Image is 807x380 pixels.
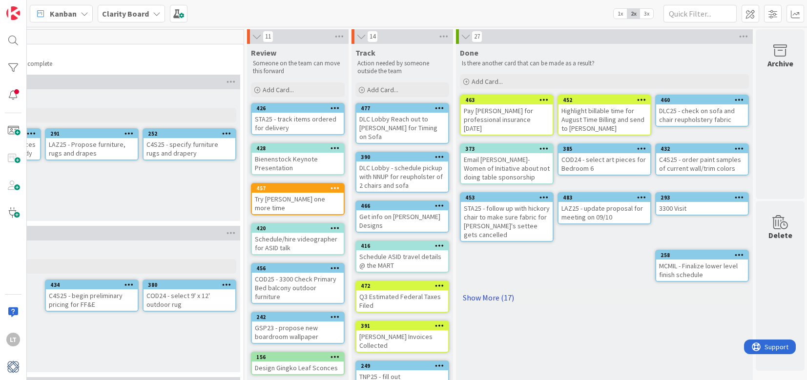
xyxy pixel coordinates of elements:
[461,96,553,135] div: 463Pay [PERSON_NAME] for professional insurance [DATE]
[45,128,139,160] a: 291LAZ25 - Propose furniture, rugs and drapes
[355,240,449,273] a: 416Schedule ASID travel details @ the MART
[252,321,344,343] div: GSP23 - propose new boardroom wallpaper
[357,60,447,76] p: Action needed by someone outside the team
[143,280,236,312] a: 380COD24 - select 9' x 12' outdoor rug
[656,104,748,126] div: DLC25 - check on sofa and chair reupholstery fabric
[21,1,44,13] span: Support
[768,229,792,241] div: Delete
[461,144,553,153] div: 373
[256,314,344,320] div: 242
[656,144,748,175] div: 432C4S25 - order paint samples of current wall/trim colors
[252,104,344,134] div: 426STA25 - track items ordered for delivery
[361,282,448,289] div: 472
[559,193,650,223] div: 483LAZ25 - update proposal for meeting on 09/10
[355,200,449,233] a: 466Get info on [PERSON_NAME] Designs
[361,154,448,160] div: 390
[46,280,138,289] div: 434
[6,360,20,374] img: avatar
[256,225,344,232] div: 420
[559,193,650,202] div: 483
[356,104,448,143] div: 477DLC Lobby Reach out to [PERSON_NAME] for Timing on Sofa
[656,96,748,126] div: 460DLC25 - check on sofa and chair reupholstery fabric
[252,313,344,343] div: 242GSP23 - propose new boardroom wallpaper
[356,290,448,312] div: Q3 Estimated Federal Taxes Filed
[656,144,748,153] div: 432
[251,223,345,255] a: 420Schedule/hire videographer for ASID talk
[461,202,553,241] div: STA25 - follow up with hickory chair to make sure fabric for [PERSON_NAME]'s settee gets cancelled
[144,129,235,138] div: 252
[356,241,448,272] div: 416Schedule ASID travel details @ the MART
[252,224,344,254] div: 420Schedule/hire videographer for ASID talk
[252,313,344,321] div: 242
[256,105,344,112] div: 426
[367,85,398,94] span: Add Card...
[251,183,345,215] a: 457Try [PERSON_NAME] one more time
[253,60,343,76] p: Someone on the team can move this forward
[367,31,378,42] span: 14
[656,251,748,281] div: 258MCMIL - Finalize lower level finish schedule
[563,194,650,201] div: 483
[252,353,344,361] div: 156
[50,130,138,137] div: 291
[627,9,640,19] span: 2x
[563,97,650,103] div: 452
[252,224,344,233] div: 420
[462,60,747,67] p: Is there another card that can be made as a result?
[461,153,553,183] div: Email [PERSON_NAME]- Women of Initiative about not doing table sponsorship
[355,103,449,144] a: 477DLC Lobby Reach out to [PERSON_NAME] for Timing on Sofa
[640,9,653,19] span: 3x
[465,145,553,152] div: 373
[656,251,748,260] div: 258
[356,361,448,370] div: 249
[356,250,448,272] div: Schedule ASID travel details @ the MART
[661,252,748,259] div: 258
[252,144,344,174] div: 428Bienenstock Keynote Presentation
[558,95,651,136] a: 452Highlight billable time for August Time Billing and send to [PERSON_NAME]
[461,193,553,202] div: 453
[356,113,448,143] div: DLC Lobby Reach out to [PERSON_NAME] for Timing on Sofa
[252,264,344,303] div: 456COD25 - 3300 Check Primary Bed balcony outdoor furniture
[559,202,650,223] div: LAZ25 - update proposal for meeting on 09/10
[252,264,344,273] div: 456
[252,273,344,303] div: COD25 - 3300 Check Primary Bed balcony outdoor furniture
[148,281,235,288] div: 380
[355,280,449,313] a: 472Q3 Estimated Federal Taxes Filed
[50,8,77,20] span: Kanban
[460,192,554,242] a: 453STA25 - follow up with hickory chair to make sure fabric for [PERSON_NAME]'s settee gets cance...
[355,48,375,58] span: Track
[46,129,138,138] div: 291
[356,281,448,290] div: 472
[465,97,553,103] div: 463
[465,194,553,201] div: 453
[460,95,554,136] a: 463Pay [PERSON_NAME] for professional insurance [DATE]
[45,280,139,312] a: 434C4S25 - begin preliminary pricing for FF&E
[661,97,748,103] div: 460
[46,289,138,311] div: C4S25 - begin preliminary pricing for FF&E
[251,263,345,304] a: 456COD25 - 3300 Check Primary Bed balcony outdoor furniture
[356,321,448,352] div: 391[PERSON_NAME] Invoices Collected
[144,280,235,289] div: 380
[661,145,748,152] div: 432
[361,202,448,209] div: 466
[144,289,235,311] div: COD24 - select 9' x 12' outdoor rug
[472,77,503,86] span: Add Card...
[361,105,448,112] div: 477
[356,210,448,232] div: Get info on [PERSON_NAME] Designs
[461,104,553,135] div: Pay [PERSON_NAME] for professional insurance [DATE]
[356,161,448,192] div: DLC Lobby - schedule pickup with NNUP for reupholster of 2 chairs and sofa
[251,312,345,344] a: 242GSP23 - propose new boardroom wallpaper
[356,330,448,352] div: [PERSON_NAME] Invoices Collected
[559,153,650,175] div: COD24 - select art pieces for Bedroom 6
[472,31,482,42] span: 27
[252,113,344,134] div: STA25 - track items ordered for delivery
[661,194,748,201] div: 293
[656,193,748,215] div: 2933300 Visit
[656,260,748,281] div: MCMIL - Finalize lower level finish schedule
[46,138,138,160] div: LAZ25 - Propose furniture, rugs and drapes
[252,233,344,254] div: Schedule/hire videographer for ASID talk
[144,129,235,160] div: 252C4S25 - specify furniture rugs and drapery
[256,354,344,360] div: 156
[252,361,344,374] div: Design Gingko Leaf Sconces
[361,322,448,329] div: 391
[251,143,345,175] a: 428Bienenstock Keynote Presentation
